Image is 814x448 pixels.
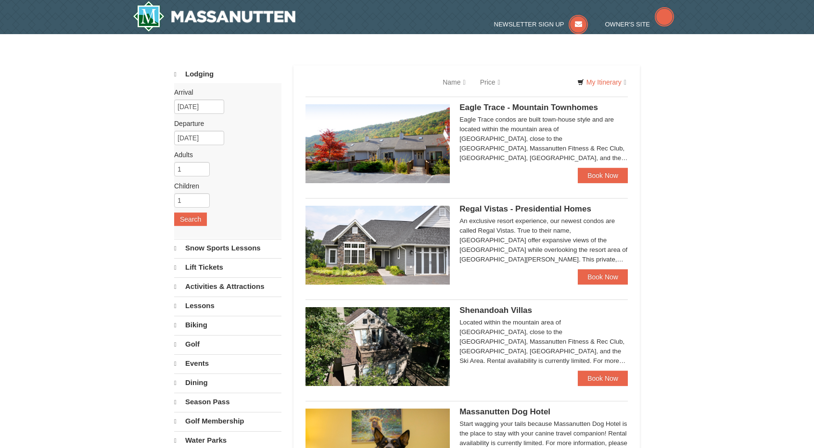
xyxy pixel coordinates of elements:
a: Book Now [578,371,628,386]
img: 19219019-2-e70bf45f.jpg [305,307,450,386]
a: Book Now [578,269,628,285]
a: Name [435,73,472,92]
a: Newsletter Sign Up [494,21,588,28]
a: Massanutten Resort [133,1,295,32]
img: 19218991-1-902409a9.jpg [305,206,450,285]
a: Golf [174,335,281,353]
div: An exclusive resort experience, our newest condos are called Regal Vistas. True to their name, [G... [459,216,628,264]
a: Activities & Attractions [174,277,281,296]
a: My Itinerary [571,75,633,89]
span: Shenandoah Villas [459,306,532,315]
label: Children [174,181,274,191]
span: Regal Vistas - Presidential Homes [459,204,591,213]
img: 19218983-1-9b289e55.jpg [305,104,450,183]
span: Newsletter Sign Up [494,21,564,28]
a: Biking [174,316,281,334]
button: Search [174,212,207,226]
a: Lodging [174,65,281,83]
a: Season Pass [174,393,281,411]
a: Lessons [174,297,281,315]
label: Arrival [174,87,274,97]
a: Book Now [578,168,628,183]
span: Eagle Trace - Mountain Townhomes [459,103,598,112]
a: Price [473,73,508,92]
a: Dining [174,373,281,392]
img: Massanutten Resort Logo [133,1,295,32]
div: Eagle Trace condos are built town-house style and are located within the mountain area of [GEOGRA... [459,115,628,163]
a: Events [174,354,281,373]
label: Departure [174,119,274,128]
a: Owner's Site [605,21,674,28]
a: Lift Tickets [174,258,281,276]
label: Adults [174,150,274,160]
span: Owner's Site [605,21,650,28]
a: Snow Sports Lessons [174,239,281,257]
a: Golf Membership [174,412,281,430]
div: Located within the mountain area of [GEOGRAPHIC_DATA], close to the [GEOGRAPHIC_DATA], Massanutte... [459,318,628,366]
span: Massanutten Dog Hotel [459,407,550,416]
